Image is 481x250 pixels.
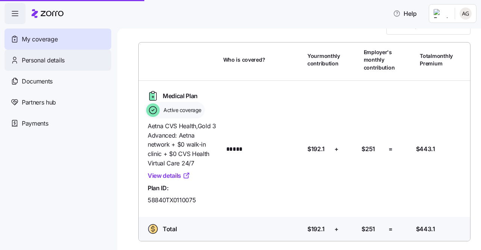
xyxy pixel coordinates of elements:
a: Personal details [5,50,111,71]
span: Partners hub [22,98,56,107]
span: Total monthly Premium [420,52,453,68]
a: Partners hub [5,92,111,113]
button: Help [387,6,423,21]
span: Aetna CVS Health , Gold 3 Advanced: Aetna network + $0 walk-in clinic + $0 CVS Health Virtual Car... [148,121,217,168]
img: e3671c6f8045ed10c9a2f8991bd12b21 [460,8,472,20]
span: Documents [22,77,53,86]
span: Payments [22,119,48,128]
span: + [334,224,339,234]
span: Medical Plan [163,91,198,101]
span: Active coverage [161,106,201,114]
span: Plan ID: [148,183,168,193]
a: Payments [5,113,111,134]
span: + [334,144,339,154]
span: Total [163,224,177,234]
span: $443.1 [416,224,435,234]
span: $443.1 [416,144,435,154]
span: My coverage [22,35,57,44]
span: Help [393,9,417,18]
span: $192.1 [307,224,325,234]
a: Documents [5,71,111,92]
img: Employer logo [434,9,449,18]
span: Your monthly contribution [307,52,340,68]
span: Who is covered? [223,56,265,64]
span: $251 [362,144,375,154]
span: $192.1 [307,144,325,154]
span: 58840TX0110075 [148,195,196,205]
a: View details [148,171,190,180]
span: Employer's monthly contribution [364,48,395,71]
span: = [389,144,393,154]
a: My coverage [5,29,111,50]
span: = [389,224,393,234]
span: $251 [362,224,375,234]
span: Personal details [22,56,65,65]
